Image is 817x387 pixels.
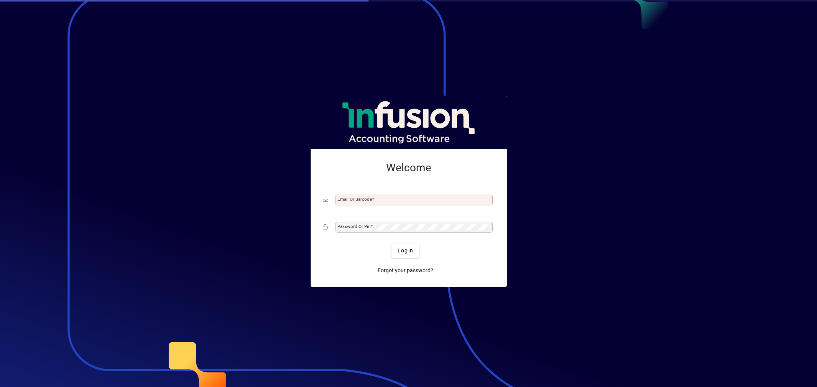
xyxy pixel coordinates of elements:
[323,161,494,174] h2: Welcome
[398,247,413,255] span: Login
[391,244,419,258] button: Login
[375,264,436,278] a: Forgot your password?
[378,267,433,275] span: Forgot your password?
[337,197,372,202] mat-label: Email or Barcode
[337,224,370,229] mat-label: Password or Pin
